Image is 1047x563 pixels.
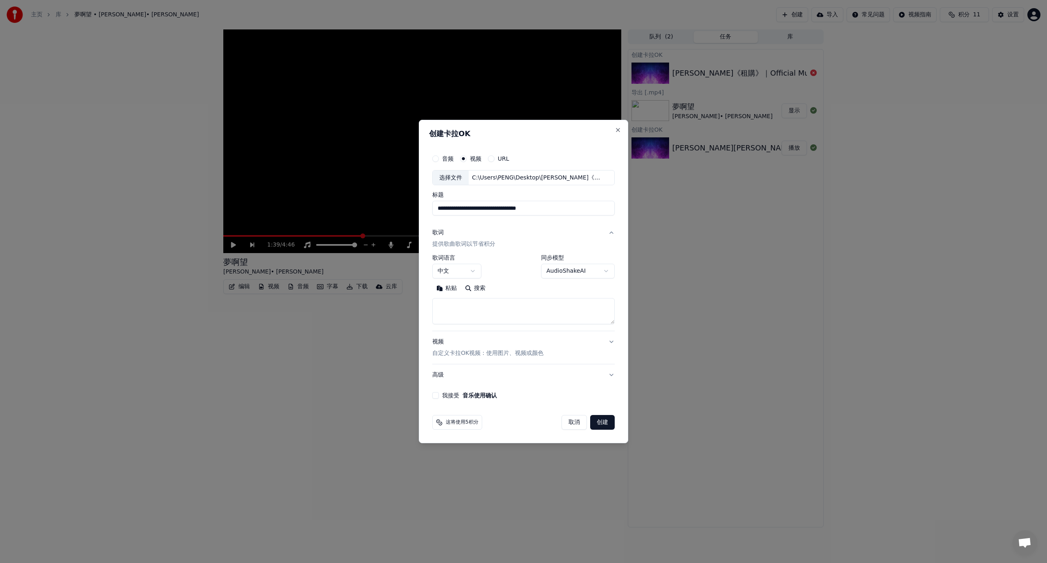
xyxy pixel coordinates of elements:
[432,338,544,358] div: 视频
[498,156,509,161] label: URL
[463,393,497,398] button: 我接受
[432,332,615,364] button: 视频自定义卡拉OK视频：使用图片、视频或颜色
[469,174,608,182] div: C:\Users\PENG\Desktop\[PERSON_NAME]《租購》｜Official Music Video.mp4
[429,130,618,137] h2: 创建卡拉OK
[432,222,615,255] button: 歌词提供歌曲歌词以节省积分
[432,282,461,295] button: 粘贴
[470,156,481,161] label: 视频
[432,349,544,357] p: 自定义卡拉OK视频：使用图片、视频或颜色
[433,170,469,185] div: 选择文件
[432,255,481,261] label: 歌词语言
[432,192,615,198] label: 标题
[432,240,495,249] p: 提供歌曲歌词以节省积分
[432,229,444,237] div: 歌词
[446,419,479,426] span: 这将使用5积分
[590,415,615,430] button: 创建
[432,255,615,331] div: 歌词提供歌曲歌词以节省积分
[442,393,497,398] label: 我接受
[461,282,490,295] button: 搜索
[442,156,454,161] label: 音频
[562,415,587,430] button: 取消
[541,255,615,261] label: 同步模型
[432,364,615,386] button: 高级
